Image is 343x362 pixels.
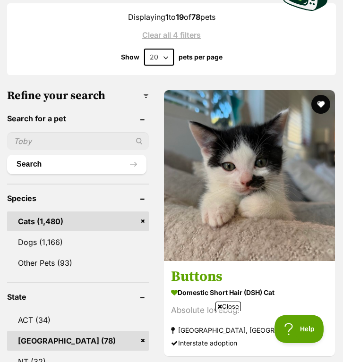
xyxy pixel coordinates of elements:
header: Species [7,194,149,202]
span: Displaying to of pets [128,12,215,22]
a: Cats (1,480) [7,211,149,231]
header: Search for a pet [7,114,149,123]
h3: Refine your search [7,89,149,102]
a: Dogs (1,166) [7,232,149,252]
a: Clear all 4 filters [21,31,322,39]
input: Toby [7,132,149,150]
a: Buttons Domestic Short Hair (DSH) Cat Absolute lovebug! [GEOGRAPHIC_DATA], [GEOGRAPHIC_DATA] Inte... [164,261,335,357]
div: Absolute lovebug! [171,304,328,317]
strong: Domestic Short Hair (DSH) Cat [171,286,328,300]
h3: Buttons [171,268,328,286]
strong: 78 [191,12,200,22]
a: Other Pets (93) [7,253,149,273]
iframe: Help Scout Beacon - Open [274,315,324,343]
span: Show [121,53,139,61]
button: favourite [311,95,330,114]
img: Buttons - Domestic Short Hair (DSH) Cat [164,90,335,261]
strong: 19 [176,12,184,22]
button: Search [7,155,146,174]
strong: 1 [165,12,169,22]
label: pets per page [179,53,223,61]
span: Close [215,302,241,311]
header: State [7,293,149,301]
